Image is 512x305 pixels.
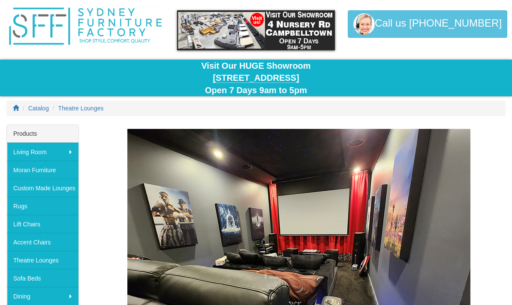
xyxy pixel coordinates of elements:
a: Moran Furniture [7,161,78,179]
a: Theatre Lounges [7,251,78,269]
img: showroom.gif [177,10,335,50]
a: Accent Chairs [7,233,78,251]
div: Visit Our HUGE Showroom Open 7 Days 9am to 5pm [6,60,506,97]
img: Sydney Furniture Factory [6,6,164,47]
a: Sofa Beds [7,269,78,287]
div: Products [7,125,78,143]
a: Rugs [7,197,78,215]
a: Custom Made Lounges [7,179,78,197]
a: Theatre Lounges [58,105,104,112]
a: Dining [7,287,78,305]
a: Catalog [28,105,49,112]
a: Living Room [7,143,78,161]
a: Lift Chairs [7,215,78,233]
